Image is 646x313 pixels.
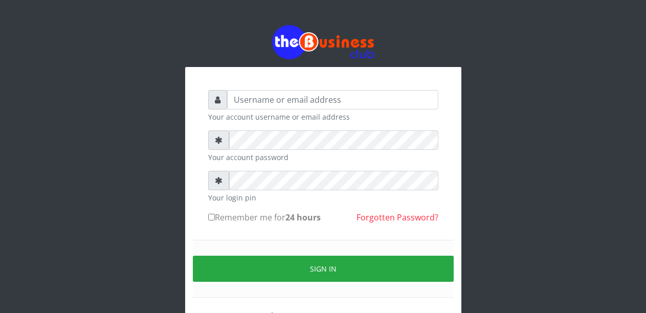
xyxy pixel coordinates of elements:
[208,152,438,163] small: Your account password
[357,212,438,223] a: Forgotten Password?
[208,211,321,223] label: Remember me for
[208,214,215,220] input: Remember me for24 hours
[208,192,438,203] small: Your login pin
[208,111,438,122] small: Your account username or email address
[227,90,438,109] input: Username or email address
[193,256,454,282] button: Sign in
[285,212,321,223] b: 24 hours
